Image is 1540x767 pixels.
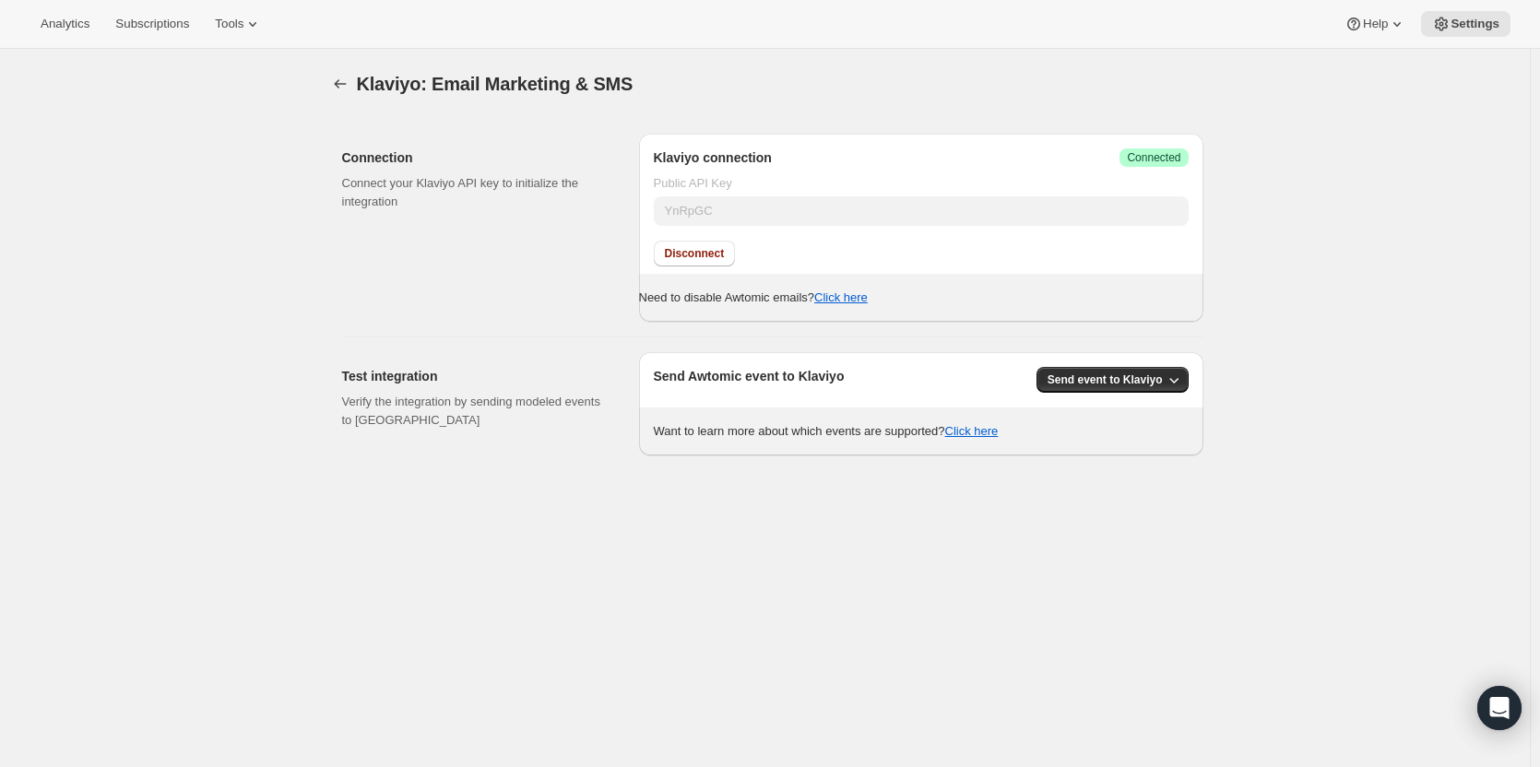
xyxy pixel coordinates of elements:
button: Tools [204,11,273,37]
span: Klaviyo: Email Marketing & SMS [357,74,634,94]
p: Want to learn more about which events are supported? [654,422,1189,441]
h2: Connection [342,148,610,167]
h2: Test integration [342,367,610,385]
p: Verify the integration by sending modeled events to [GEOGRAPHIC_DATA] [342,393,610,430]
div: Open Intercom Messenger [1477,686,1522,730]
button: Help [1333,11,1417,37]
button: Subscriptions [104,11,200,37]
span: Send event to Klaviyo [1048,372,1163,387]
button: Disconnect [654,241,736,266]
span: Settings [1451,17,1499,31]
span: Analytics [41,17,89,31]
span: Subscriptions [115,17,189,31]
h2: Send Awtomic event to Klaviyo [654,367,845,393]
p: Connect your Klaviyo API key to initialize the integration [342,174,610,211]
button: Click here [945,424,999,438]
span: Public API Key [654,176,732,190]
button: Analytics [30,11,101,37]
span: Connected [1127,150,1180,165]
button: Settings [1421,11,1510,37]
p: Need to disable Awtomic emails? [639,289,1203,307]
span: Help [1363,17,1388,31]
span: Tools [215,17,243,31]
button: Click here [814,290,868,304]
span: Disconnect [665,246,725,261]
button: Send event to Klaviyo [1037,367,1189,393]
h2: Klaviyo connection [654,148,772,167]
